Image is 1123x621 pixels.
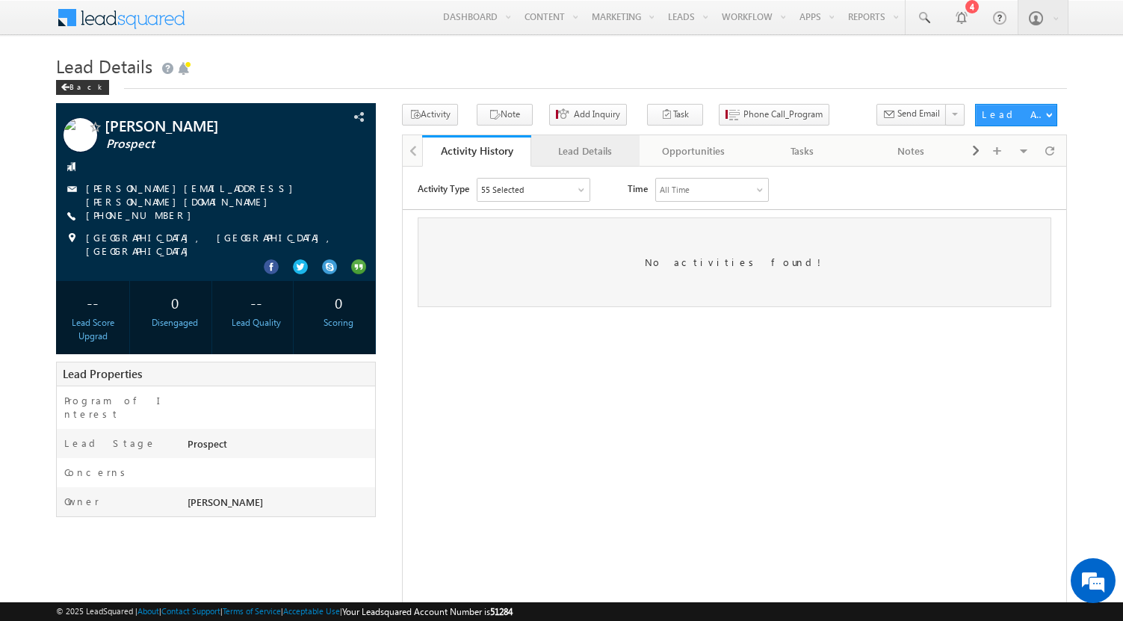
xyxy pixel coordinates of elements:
div: No activities found! [15,51,649,140]
div: Activity History [433,143,520,158]
div: Lead Details [543,142,627,160]
div: Back [56,80,109,95]
a: Notes [858,135,967,167]
div: 0 [306,288,371,316]
span: [PERSON_NAME] [188,495,263,508]
span: Phone Call_Program [743,108,823,121]
button: Lead Actions [975,104,1057,126]
span: 51284 [490,606,513,617]
span: [PHONE_NUMBER] [86,208,199,223]
label: Program of Interest [64,394,172,421]
span: Lead Details [56,54,152,78]
a: Opportunities [640,135,749,167]
button: Activity [402,104,458,126]
button: Task [647,104,703,126]
div: Tasks [761,142,844,160]
a: [PERSON_NAME][EMAIL_ADDRESS][PERSON_NAME][DOMAIN_NAME] [86,182,300,208]
span: [GEOGRAPHIC_DATA], [GEOGRAPHIC_DATA], [GEOGRAPHIC_DATA] [86,231,345,258]
div: Lead Quality [224,316,290,330]
label: Lead Stage [64,436,156,450]
div: -- [60,288,126,316]
img: Profile photo [64,118,97,157]
a: Tasks [749,135,858,167]
span: Prospect [106,137,304,152]
button: Note [477,104,533,126]
a: About [137,606,159,616]
button: Add Inquiry [549,104,627,126]
a: Activity History [422,135,531,167]
span: Add Inquiry [574,108,620,121]
a: Terms of Service [223,606,281,616]
div: Lead Actions [982,108,1045,121]
span: © 2025 LeadSquared | | | | | [56,605,513,619]
a: Back [56,79,117,92]
span: [PERSON_NAME] [105,118,303,133]
span: Lead Properties [63,366,142,381]
a: Contact Support [161,606,220,616]
span: Time [225,11,245,34]
div: Opportunities [652,142,735,160]
label: Owner [64,495,99,508]
div: All Time [257,16,287,30]
div: Sales Activity,Program,Email Bounced,Email Link Clicked,Email Marked Spam & 50 more.. [75,12,187,34]
div: 55 Selected [78,16,121,30]
div: Disengaged [142,316,208,330]
div: Lead Score Upgrad [60,316,126,343]
div: -- [224,288,290,316]
div: Prospect [184,436,374,457]
div: 0 [142,288,208,316]
button: Phone Call_Program [719,104,829,126]
span: Send Email [897,107,940,120]
a: Acceptable Use [283,606,340,616]
button: Send Email [876,104,947,126]
span: Activity Type [15,11,66,34]
div: Scoring [306,316,371,330]
div: Notes [870,142,953,160]
a: Lead Details [531,135,640,167]
label: Concerns [64,466,131,479]
span: Your Leadsquared Account Number is [342,606,513,617]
